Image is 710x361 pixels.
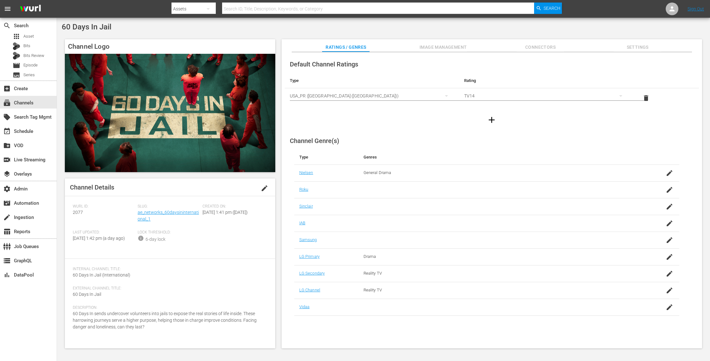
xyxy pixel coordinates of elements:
span: Settings [614,43,661,51]
span: 60 Days In Jail [62,22,111,31]
button: delete [638,90,654,106]
span: Channel Details [70,184,114,191]
span: Channels [3,99,11,107]
a: ae_networks_60daysininternational_1 [138,210,199,221]
a: Nielsen [299,170,313,175]
a: Sinclair [299,204,313,209]
button: edit [257,181,272,196]
span: 60 Days In Jail [73,292,101,297]
span: Description: [73,305,264,310]
span: Live Streaming [3,156,11,164]
span: Search Tag Mgmt [3,113,11,121]
span: Default Channel Ratings [290,60,358,68]
th: Rating [459,73,633,88]
span: Admin [3,185,11,193]
span: Automation [3,199,11,207]
span: info [138,235,144,241]
a: LG Channel [299,288,320,292]
span: Slug: [138,204,199,209]
span: Create [3,85,11,92]
span: [DATE] 1:42 pm (a day ago) [73,236,125,241]
span: Asset [23,33,34,40]
th: Type [285,73,459,88]
span: Series [23,72,35,78]
span: edit [261,184,268,192]
span: Asset [13,33,20,40]
span: 60 Days In Jail (International) [73,272,130,277]
span: Wurl ID: [73,204,134,209]
th: Type [294,150,358,165]
a: Roku [299,187,308,192]
a: Samsung [299,237,317,242]
span: Lock Threshold: [138,230,199,235]
img: ans4CAIJ8jUAAAAAAAAAAAAAAAAAAAAAAAAgQb4GAAAAAAAAAAAAAAAAAAAAAAAAJMjXAAAAAAAAAAAAAAAAAAAAAAAAgAT5G... [15,2,46,16]
table: simple table [285,73,699,108]
span: menu [4,5,11,13]
span: Schedule [3,128,11,135]
a: Sign Out [688,6,704,11]
div: Bits [13,42,20,50]
a: LG Secondary [299,271,325,276]
div: TV14 [464,87,628,105]
button: Search [534,3,562,14]
span: Channel Genre(s) [290,137,339,145]
span: Search [3,22,11,29]
span: Reports [3,228,11,235]
th: Genres [358,150,637,165]
a: IAB [299,221,305,225]
span: Ratings / Genres [322,43,370,51]
span: 60 Days In sends undercover volunteers into jails to expose the real stories of life inside. Thes... [73,311,257,329]
span: Search [544,3,560,14]
span: delete [642,94,650,102]
span: Internal Channel Title: [73,267,264,272]
img: 60 Days In Jail [65,54,275,172]
span: Bits Review [23,53,44,59]
span: Image Management [420,43,467,51]
span: Overlays [3,170,11,178]
span: External Channel Title: [73,286,264,291]
div: 6-day lock [146,236,165,243]
span: GraphQL [3,257,11,265]
span: Series [13,71,20,79]
div: USA_PR ([GEOGRAPHIC_DATA] ([GEOGRAPHIC_DATA])) [290,87,454,105]
span: [DATE] 1:41 pm ([DATE]) [202,210,248,215]
span: Last Updated: [73,230,134,235]
span: Episode [13,62,20,69]
div: Bits Review [13,52,20,59]
span: Episode [23,62,38,68]
a: LG Primary [299,254,320,259]
span: Ingestion [3,214,11,221]
span: Job Queues [3,243,11,250]
span: VOD [3,142,11,149]
h4: Channel Logo [65,39,275,54]
span: Created On: [202,204,264,209]
span: DataPool [3,271,11,279]
span: 2077 [73,210,83,215]
span: Bits [23,43,30,49]
span: Connectors [517,43,564,51]
a: Vidaa [299,304,310,309]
